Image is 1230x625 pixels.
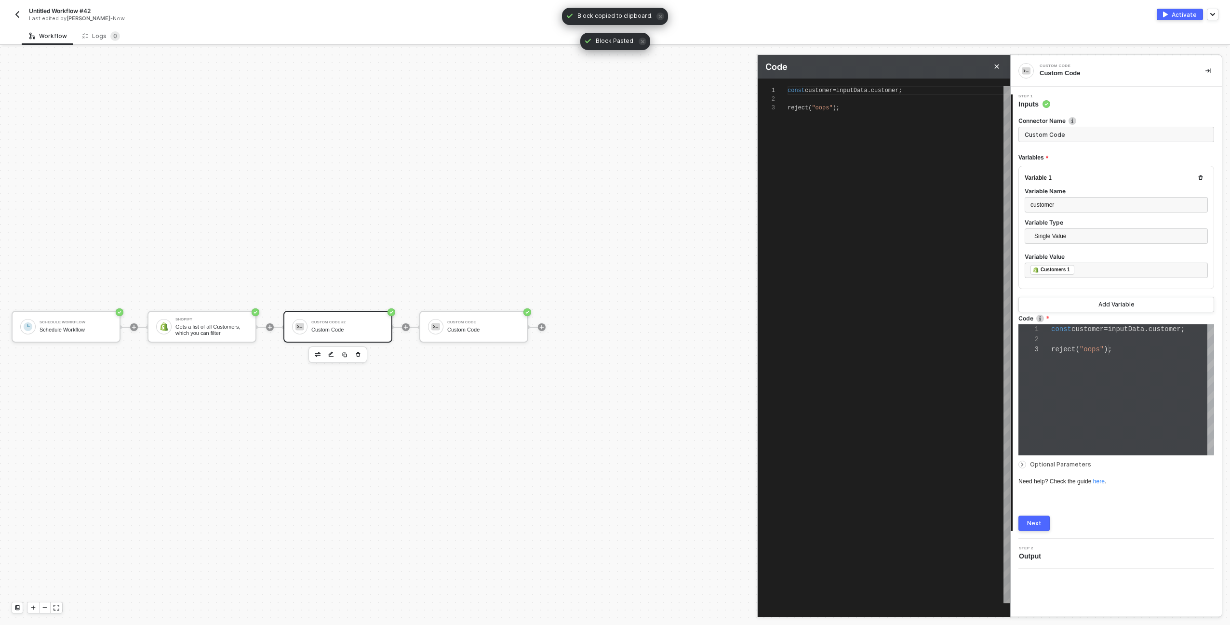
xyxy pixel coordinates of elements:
div: 2 [758,95,775,104]
span: inputData [1108,325,1145,333]
span: = [1104,325,1108,333]
input: Enter description [1018,127,1214,142]
button: Next [1018,516,1050,531]
div: Activate [1172,11,1197,19]
textarea: Editor content;Press Alt+F1 for Accessibility Options. [1108,345,1109,355]
span: Inputs [1018,99,1050,109]
span: Output [1019,551,1045,561]
div: Need help? Check the guide . [1018,478,1214,486]
label: Connector Name [1018,117,1214,125]
span: icon-close [639,38,646,45]
div: Add Variable [1098,301,1135,308]
span: icon-close [656,13,664,20]
button: Close [991,61,1003,72]
span: const [1051,325,1071,333]
img: icon-info [1036,315,1044,322]
span: reject [788,105,808,111]
button: Add Variable [1018,297,1214,312]
label: Variable Name [1025,187,1208,195]
span: icon-expand [53,605,59,611]
div: Optional Parameters [1018,459,1214,470]
div: Customers 1 [1041,266,1070,274]
label: Code [1018,314,1214,322]
div: Custom Code [1040,69,1190,78]
div: Next [1027,519,1042,527]
span: ; [1181,325,1185,333]
span: icon-minus [42,605,48,611]
div: Step 1Inputs Connector Nameicon-infoVariablesVariable 1Variable NamecustomerVariable TypeSingle V... [1011,94,1222,531]
div: 3 [1018,345,1039,355]
div: Custom Code [1040,64,1184,68]
span: ); [1104,346,1112,353]
span: customer [871,87,899,94]
span: [PERSON_NAME] [67,15,110,22]
span: icon-check [584,37,592,45]
span: ); [833,105,840,111]
span: . [1144,325,1148,333]
span: Step 2 [1019,546,1045,550]
div: 1 [1018,324,1039,334]
span: icon-arrow-right-small [1019,462,1025,467]
span: = [833,87,836,94]
div: Last edited by - Now [29,15,593,22]
a: here [1093,478,1105,485]
span: icon-play [30,605,36,611]
div: Variable 1 [1025,174,1052,182]
img: icon-info [1069,117,1076,125]
span: Single Value [1034,229,1202,243]
span: customer [1030,201,1054,208]
div: Logs [82,31,120,41]
button: activateActivate [1157,9,1203,20]
div: 2 [1018,334,1039,345]
span: "oops" [812,105,832,111]
span: ( [808,105,812,111]
label: Variable Type [1025,218,1208,226]
img: activate [1163,12,1168,17]
span: Untitled Workflow #42 [29,7,91,15]
span: Code [765,62,788,72]
span: icon-collapse-right [1205,68,1211,74]
span: Variables [1018,152,1048,164]
span: inputData [836,87,868,94]
span: ( [1075,346,1079,353]
span: icon-check [566,12,574,20]
div: 1 [758,86,775,95]
div: Workflow [29,32,67,40]
span: . [868,87,871,94]
button: back [12,9,23,20]
img: back [13,11,21,18]
img: integration-icon [1022,66,1030,75]
span: Step 1 [1018,94,1050,98]
span: reject [1051,346,1075,353]
label: Variable Value [1025,253,1208,261]
span: ; [898,87,902,94]
span: "oops" [1080,346,1104,353]
span: customer [1149,325,1181,333]
img: fieldIcon [1033,267,1039,273]
span: Block copied to clipboard. [577,12,653,21]
span: Block Pasted. [596,37,635,46]
span: Optional Parameters [1030,461,1091,468]
sup: 0 [110,31,120,41]
div: 3 [758,104,775,112]
span: customer [805,87,833,94]
span: const [788,87,805,94]
span: customer [1071,325,1104,333]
